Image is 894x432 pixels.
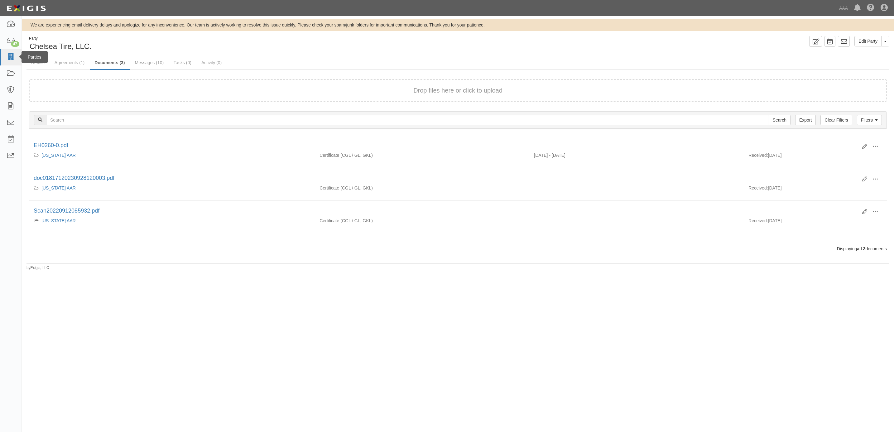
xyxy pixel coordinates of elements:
div: Parties [22,51,48,63]
a: Tasks (0) [169,56,196,69]
a: Documents (3) [90,56,129,70]
div: [DATE] [744,152,887,161]
img: logo-5460c22ac91f19d4615b14bd174203de0afe785f0fc80cf4dbbc73dc1793850b.png [5,3,48,14]
p: Received: [748,152,768,158]
a: Clear Filters [820,115,852,125]
div: Commercial General Liability / Garage Liability Garage Keepers Liability [315,152,529,158]
div: 47 [11,41,19,47]
a: [US_STATE] AAR [41,153,76,158]
a: AAA [836,2,851,14]
div: doc01817120230928120003.pdf [34,174,858,182]
a: Export [795,115,816,125]
button: Drop files here or click to upload [413,86,502,95]
i: Help Center - Complianz [867,4,874,12]
a: Filters [857,115,882,125]
a: Agreements (1) [50,56,89,69]
div: [DATE] [744,218,887,227]
div: Effective 10/12/2024 - Expiration 10/12/2025 [529,152,744,158]
a: Messages (10) [130,56,169,69]
span: Chelsea Tire, LLC. [30,42,92,50]
div: Party [29,36,92,41]
input: Search [46,115,769,125]
a: Scan20220912085932.pdf [34,208,99,214]
div: Alabama AAR [34,218,310,224]
b: all 3 [857,246,865,251]
div: Displaying documents [24,246,892,252]
div: We are experiencing email delivery delays and apologize for any inconvenience. Our team is active... [22,22,894,28]
a: Exigis, LLC [31,266,49,270]
div: EH0260-0.pdf [34,142,858,150]
div: [DATE] [744,185,887,194]
a: EH0260-0.pdf [34,142,68,148]
div: Alabama AAR [34,185,310,191]
div: Chelsea Tire, LLC. [26,36,453,52]
a: Activity (0) [197,56,226,69]
a: Edit Party [854,36,882,46]
div: Commercial General Liability / Garage Liability Garage Keepers Liability [315,218,529,224]
div: Commercial General Liability / Garage Liability Garage Keepers Liability [315,185,529,191]
div: Scan20220912085932.pdf [34,207,858,215]
a: [US_STATE] AAR [41,185,76,190]
p: Received: [748,185,768,191]
div: Alabama AAR [34,152,310,158]
small: by [26,265,49,271]
p: Received: [748,218,768,224]
a: [US_STATE] AAR [41,218,76,223]
input: Search [769,115,791,125]
a: doc01817120230928120003.pdf [34,175,114,181]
